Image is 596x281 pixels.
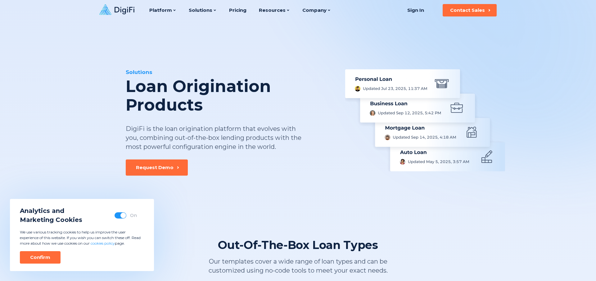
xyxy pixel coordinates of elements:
[20,229,144,246] p: We use various tracking cookies to help us improve the user experience of this website. If you wi...
[126,159,188,176] button: Request Demo
[91,241,115,246] a: cookies policy
[400,4,431,16] a: Sign In
[126,124,302,151] div: DigiFi is the loan origination platform that evolves with you, combining out-of-the-box lending p...
[450,7,485,13] div: Contact Sales
[30,254,50,260] div: Confirm
[183,257,413,275] div: Our templates cover a wide range of loan types and can be customized using no-code tools to meet ...
[20,251,61,264] button: Confirm
[218,238,378,252] div: Out-Of-The-Box Loan Types
[130,212,137,219] div: On
[126,68,334,76] div: Solutions
[136,164,174,171] div: Request Demo
[20,215,82,224] span: Marketing Cookies
[126,77,334,114] div: Loan Origination Products
[20,206,82,215] span: Analytics and
[443,4,497,16] button: Contact Sales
